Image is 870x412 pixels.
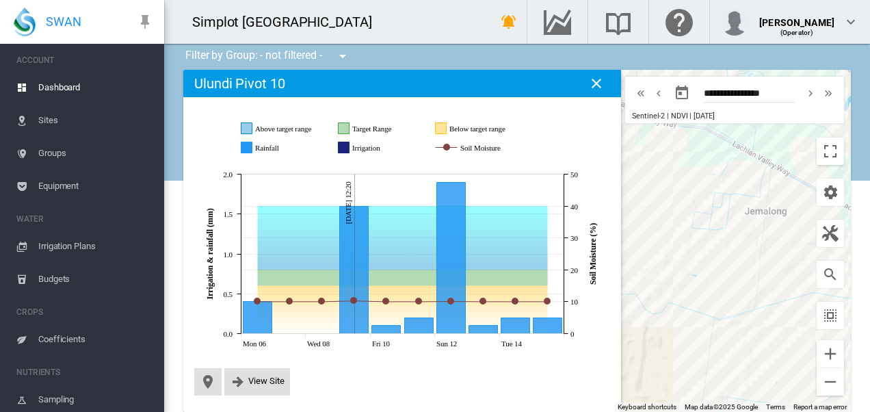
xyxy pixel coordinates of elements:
md-icon: icon-chevron-double-left [633,85,648,101]
tspan: Wed 08 [307,339,330,348]
tspan: 30 [570,234,578,242]
span: Irrigation Plans [38,230,153,263]
img: profile.jpg [721,8,748,36]
span: Equipment [38,170,153,203]
circle: Soil Moisture Oct 08, 2025 10 [319,298,324,304]
g: Rainfall Oct 11, 2025 0.2 [405,318,434,334]
button: Zoom out [817,368,844,396]
g: Rainfall Oct 13, 2025 0.1 [469,326,498,334]
button: icon-chevron-left [650,85,668,101]
span: CROPS [16,301,153,323]
button: icon-chevron-right [802,85,819,101]
span: ACCOUNT [16,49,153,71]
span: Sites [38,104,153,137]
tspan: 0.5 [224,290,233,298]
tspan: Fri 10 [372,339,391,348]
circle: Soil Moisture Oct 11, 2025 10 [416,298,421,304]
tspan: 2.0 [224,170,233,179]
g: Irrigation [339,142,421,154]
a: Report a map error [793,403,847,411]
span: Sentinel-2 | NDVI [632,112,687,120]
circle: Soil Moisture Oct 09, 2025 10.251005962599685 [351,298,356,303]
circle: Soil Moisture Oct 12, 2025 10.088544 [448,298,453,304]
button: Keyboard shortcuts [618,402,676,412]
circle: Soil Moisture Oct 15, 2025 10 [544,298,550,304]
tspan: Soil Moisture (%) [588,223,598,285]
button: icon-arrow-right-bold View Site [230,374,285,390]
circle: Soil Moisture Oct 13, 2025 10 [480,298,486,304]
button: icon-map-marker [200,374,216,390]
md-icon: icon-select-all [822,307,839,324]
span: Budgets [38,263,153,296]
button: icon-chevron-double-right [819,85,837,101]
tspan: 10 [570,298,578,306]
g: Target Range [339,123,421,135]
button: Zoom in [817,340,844,368]
g: Soil Moisture [436,142,529,154]
button: icon-select-all [817,302,844,329]
div: [PERSON_NAME] [759,10,834,24]
tspan: Mon 06 [243,339,267,348]
g: Rainfall Oct 10, 2025 0.1 [372,326,401,334]
span: | [DATE] [689,112,714,120]
g: Rainfall Oct 06, 2025 0.4 [243,302,272,334]
circle: Soil Moisture Oct 06, 2025 10 [254,298,260,304]
md-icon: icon-arrow-right-bold [230,374,246,390]
tspan: Irrigation & rainfall (mm) [205,208,215,299]
g: Above target range [241,123,324,135]
tspan: 0 [570,330,575,338]
md-icon: icon-chevron-right [803,85,818,101]
div: Simplot [GEOGRAPHIC_DATA] [192,12,384,31]
md-icon: icon-chevron-down [843,14,859,30]
span: Map data ©2025 Google [685,403,758,411]
h2: Ulundi Pivot 10 [194,75,285,92]
circle: Soil Moisture Oct 07, 2025 10 [287,298,292,304]
tspan: 1.0 [224,250,233,259]
span: Groups [38,137,153,170]
g: Rainfall Oct 15, 2025 0.2 [533,318,562,334]
circle: Soil Moisture Oct 10, 2025 10 [383,298,388,304]
md-icon: icon-chevron-double-right [821,85,836,101]
tspan: Sun 12 [436,339,457,348]
md-icon: Search the knowledge base [602,14,635,30]
a: Terms [766,403,785,411]
button: icon-bell-ring [495,8,523,36]
span: Coefficients [38,323,153,356]
md-icon: icon-cog [822,184,839,201]
span: Dashboard [38,71,153,104]
button: icon-menu-down [329,42,356,70]
button: icon-cog [817,179,844,206]
circle: Soil Moisture Oct 14, 2025 10 [512,298,518,304]
tspan: 40 [570,203,578,211]
md-icon: icon-close [588,75,605,92]
md-icon: icon-magnify [822,266,839,283]
md-icon: Go to the Data Hub [541,14,574,30]
md-icon: Click here for help [663,14,696,30]
tspan: 1.5 [224,210,233,218]
g: Rainfall Oct 09, 2025 1.6 [340,207,369,334]
g: Below target range [436,123,518,135]
button: icon-magnify [817,261,844,288]
span: NUTRIENTS [16,361,153,383]
span: View Site [248,376,285,386]
tspan: 0.0 [224,330,233,338]
tspan: [DATE] 12:20 [344,181,352,224]
button: md-calendar [668,79,696,107]
g: Rainfall [241,142,324,154]
div: Filter by Group: - not filtered - [175,42,360,70]
md-icon: icon-chevron-left [651,85,666,101]
tspan: 50 [570,170,578,179]
span: WATER [16,208,153,230]
button: icon-chevron-double-left [632,85,650,101]
tspan: 20 [570,266,578,274]
button: Close [583,70,610,97]
img: SWAN-Landscape-Logo-Colour-drop.png [14,8,36,36]
md-icon: icon-pin [137,14,153,30]
md-icon: icon-menu-down [334,48,351,64]
tspan: Tue 14 [501,339,522,348]
g: Rainfall Oct 12, 2025 1.9 [437,183,466,334]
g: Rainfall Oct 14, 2025 0.2 [501,318,530,334]
span: (Operator) [780,29,813,36]
span: SWAN [46,13,81,30]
